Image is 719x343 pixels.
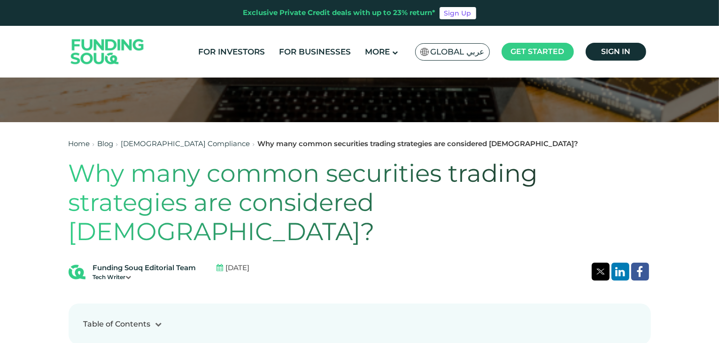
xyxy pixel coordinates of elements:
[365,47,390,56] span: More
[93,273,196,281] div: Tech Writer
[431,47,485,57] span: Global عربي
[596,269,605,274] img: twitter
[69,264,85,281] img: Blog Author
[98,139,114,148] a: Blog
[258,139,579,149] div: Why many common securities trading strategies are considered [DEMOGRAPHIC_DATA]?
[226,263,250,273] span: [DATE]
[69,159,651,247] h1: Why many common securities trading strategies are considered [DEMOGRAPHIC_DATA]?
[62,28,154,76] img: Logo
[601,47,630,56] span: Sign in
[93,263,196,273] div: Funding Souq Editorial Team
[69,139,90,148] a: Home
[586,43,646,61] a: Sign in
[243,8,436,18] div: Exclusive Private Credit deals with up to 23% return*
[440,7,476,19] a: Sign Up
[121,139,250,148] a: [DEMOGRAPHIC_DATA] Compliance
[84,319,151,330] div: Table of Contents
[196,44,267,60] a: For Investors
[277,44,353,60] a: For Businesses
[511,47,564,56] span: Get started
[420,48,429,56] img: SA Flag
